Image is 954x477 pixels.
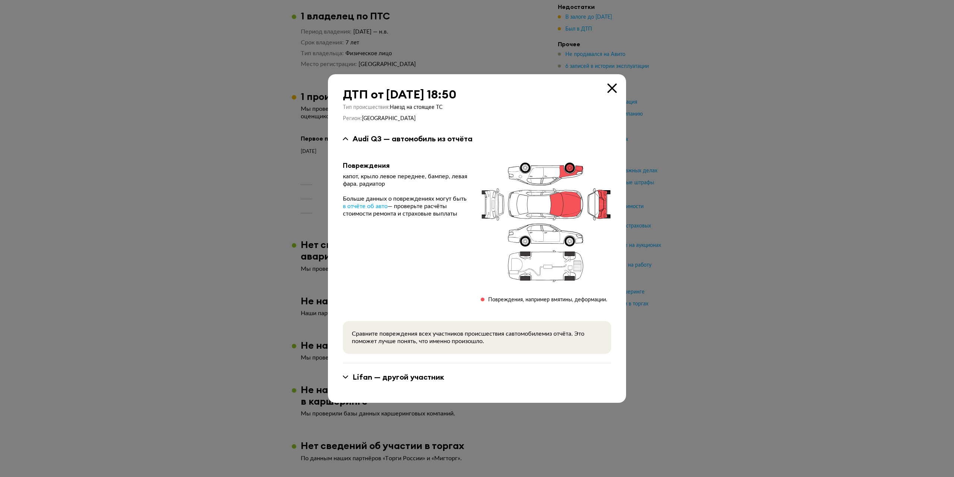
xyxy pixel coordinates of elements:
[343,104,611,111] div: Тип происшествия :
[352,330,602,345] div: Сравните повреждения всех участников происшествия с автомобилем из отчёта. Это поможет лучше поня...
[488,296,607,303] div: Повреждения, например вмятины, деформации.
[390,105,443,110] span: Наезд на стоящее ТС
[353,134,473,144] div: Audi Q3 — автомобиль из отчёта
[362,116,416,121] span: [GEOGRAPHIC_DATA]
[343,195,469,217] div: Больше данных о повреждениях могут быть — проверьте расчёты стоимости ремонта и страховые выплаты
[353,372,444,382] div: Lifan — другой участник
[343,88,611,101] div: ДТП от [DATE] 18:50
[343,173,469,188] div: капот, крыло левое переднее, бампер, левая фара. радиатор
[343,161,469,170] div: Повреждения
[343,203,388,209] span: в отчёте об авто
[343,115,611,122] div: Регион :
[343,203,388,210] a: в отчёте об авто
